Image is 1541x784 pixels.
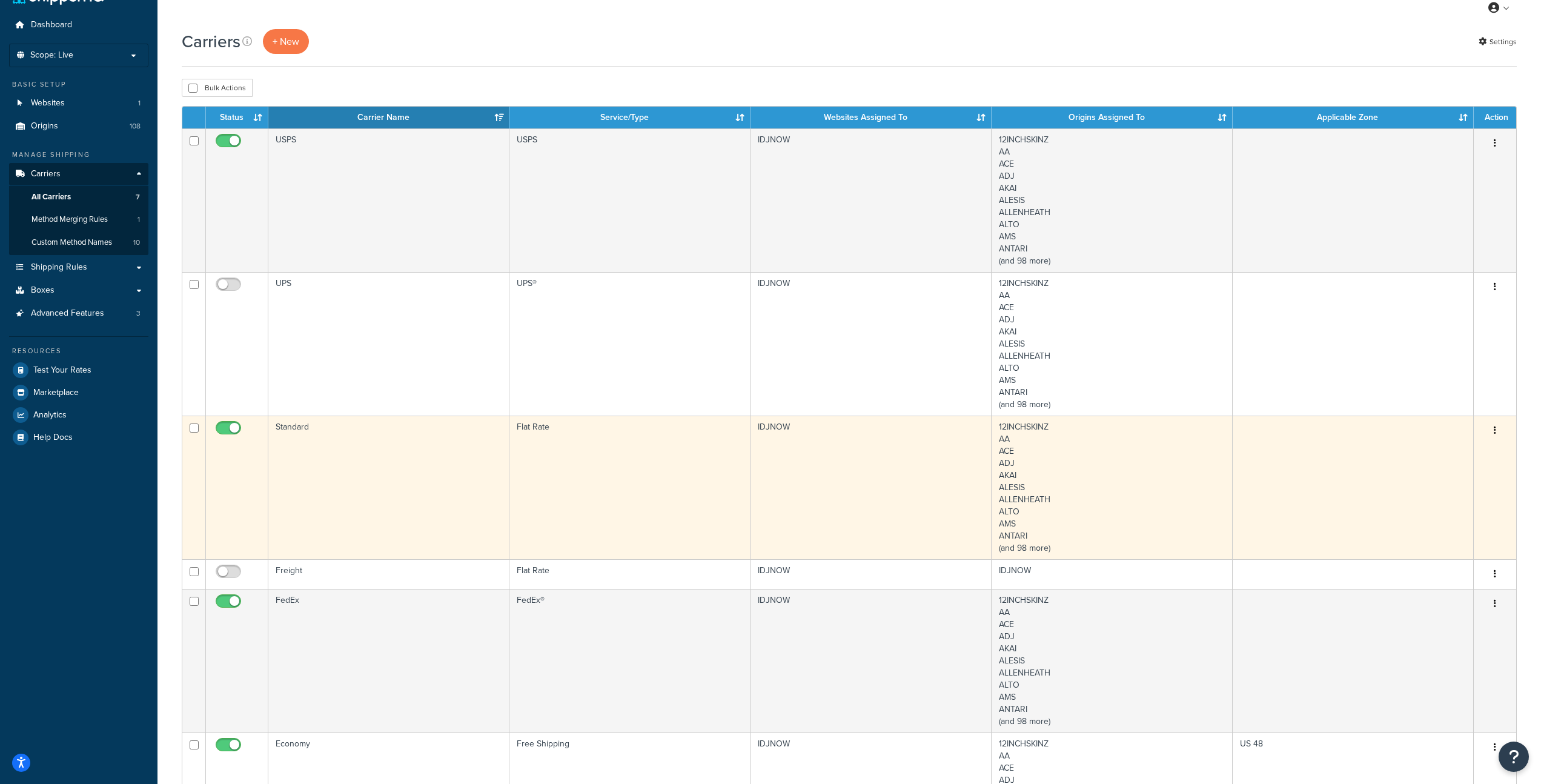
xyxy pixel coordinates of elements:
[751,128,992,272] td: IDJNOW
[268,559,509,589] td: Freight
[9,302,148,325] li: Advanced Features
[31,98,65,108] span: Websites
[509,589,751,733] td: FedEx®
[206,107,268,128] th: Status: activate to sort column ascending
[136,192,140,202] span: 7
[33,410,67,420] span: Analytics
[268,107,509,128] th: Carrier Name: activate to sort column ascending
[992,559,1233,589] td: IDJNOW
[268,589,509,733] td: FedEx
[31,20,72,30] span: Dashboard
[31,262,87,273] span: Shipping Rules
[992,589,1233,733] td: 12INCHSKINZ AA ACE ADJ AKAI ALESIS ALLENHEATH ALTO AMS ANTARI (and 98 more)
[992,128,1233,272] td: 12INCHSKINZ AA ACE ADJ AKAI ALESIS ALLENHEATH ALTO AMS ANTARI (and 98 more)
[751,589,992,733] td: IDJNOW
[9,163,148,255] li: Carriers
[263,29,309,54] button: + New
[992,416,1233,559] td: 12INCHSKINZ AA ACE ADJ AKAI ALESIS ALLENHEATH ALTO AMS ANTARI (and 98 more)
[9,427,148,448] a: Help Docs
[33,433,73,443] span: Help Docs
[9,115,148,138] li: Origins
[31,214,108,225] span: Method Merging Rules
[751,559,992,589] td: IDJNOW
[268,272,509,416] td: UPS
[130,121,141,131] span: 108
[268,416,509,559] td: Standard
[9,14,148,36] a: Dashboard
[138,214,140,225] span: 1
[9,231,148,254] a: Custom Method Names 10
[509,559,751,589] td: Flat Rate
[751,272,992,416] td: IDJNOW
[9,208,148,231] a: Method Merging Rules 1
[751,107,992,128] th: Websites Assigned To: activate to sort column ascending
[9,92,148,115] a: Websites 1
[31,285,55,296] span: Boxes
[9,231,148,254] li: Custom Method Names
[1499,742,1529,772] button: Open Resource Center
[509,107,751,128] th: Service/Type: activate to sort column ascending
[136,308,141,319] span: 3
[33,365,91,376] span: Test Your Rates
[9,115,148,138] a: Origins 108
[9,79,148,90] div: Basic Setup
[9,186,148,208] li: All Carriers
[9,208,148,231] li: Method Merging Rules
[182,30,240,53] h1: Carriers
[9,302,148,325] a: Advanced Features 3
[9,346,148,356] div: Resources
[30,50,73,61] span: Scope: Live
[992,272,1233,416] td: 12INCHSKINZ AA ACE ADJ AKAI ALESIS ALLENHEATH ALTO AMS ANTARI (and 98 more)
[268,128,509,272] td: USPS
[1479,33,1517,50] a: Settings
[33,388,79,398] span: Marketplace
[9,186,148,208] a: All Carriers 7
[509,272,751,416] td: UPS®
[751,416,992,559] td: IDJNOW
[138,98,141,108] span: 1
[1233,107,1474,128] th: Applicable Zone: activate to sort column ascending
[9,279,148,302] a: Boxes
[9,256,148,279] a: Shipping Rules
[182,79,253,97] button: Bulk Actions
[9,150,148,160] div: Manage Shipping
[9,382,148,404] a: Marketplace
[9,163,148,185] a: Carriers
[31,192,71,202] span: All Carriers
[509,416,751,559] td: Flat Rate
[9,359,148,381] a: Test Your Rates
[133,238,140,248] span: 10
[992,107,1233,128] th: Origins Assigned To: activate to sort column ascending
[31,121,58,131] span: Origins
[31,308,104,319] span: Advanced Features
[31,238,112,248] span: Custom Method Names
[9,404,148,426] a: Analytics
[1474,107,1516,128] th: Action
[31,169,61,179] span: Carriers
[9,92,148,115] li: Websites
[509,128,751,272] td: USPS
